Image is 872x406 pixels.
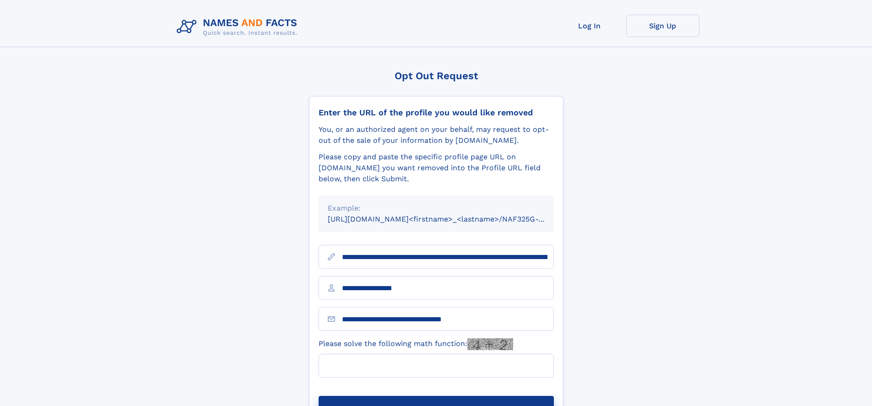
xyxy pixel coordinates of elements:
[319,108,554,118] div: Enter the URL of the profile you would like removed
[319,124,554,146] div: You, or an authorized agent on your behalf, may request to opt-out of the sale of your informatio...
[328,203,545,214] div: Example:
[319,152,554,184] div: Please copy and paste the specific profile page URL on [DOMAIN_NAME] you want removed into the Pr...
[309,70,563,81] div: Opt Out Request
[319,338,513,350] label: Please solve the following math function:
[328,215,571,223] small: [URL][DOMAIN_NAME]<firstname>_<lastname>/NAF325G-xxxxxxxx
[626,15,699,37] a: Sign Up
[553,15,626,37] a: Log In
[173,15,305,39] img: Logo Names and Facts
